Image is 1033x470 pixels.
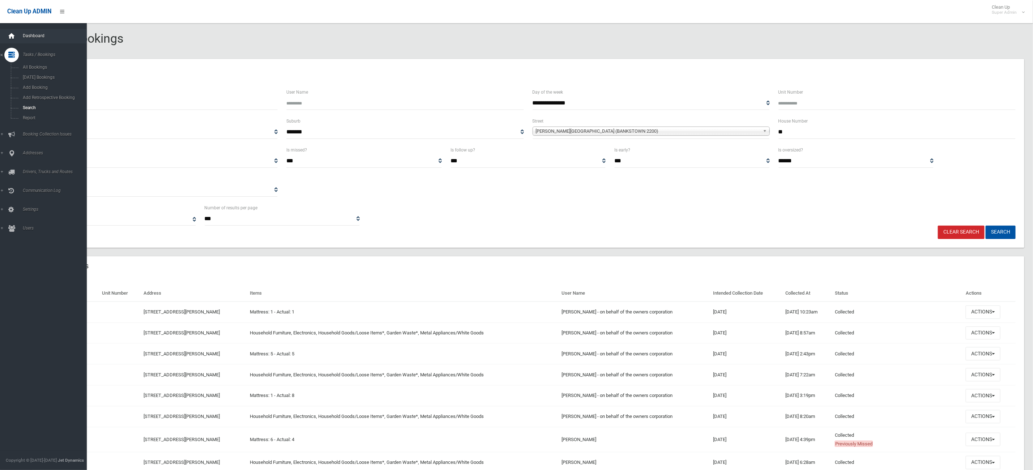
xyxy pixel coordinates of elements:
[21,105,89,110] span: Search
[778,117,808,125] label: House Number
[832,285,963,302] th: Status
[778,88,803,96] label: Unit Number
[559,343,710,364] td: [PERSON_NAME] - on behalf of the owners corporation
[247,285,559,302] th: Items
[286,146,307,154] label: Is missed?
[559,406,710,427] td: [PERSON_NAME] - on behalf of the owners corporation
[710,364,783,385] td: [DATE]
[144,351,220,356] a: [STREET_ADDRESS][PERSON_NAME]
[144,414,220,419] a: [STREET_ADDRESS][PERSON_NAME]
[21,169,95,174] span: Drivers, Trucks and Routes
[559,385,710,406] td: [PERSON_NAME] - on behalf of the owners corporation
[783,385,832,406] td: [DATE] 3:19pm
[6,458,57,463] span: Copyright © [DATE]-[DATE]
[286,88,308,96] label: User Name
[559,427,710,452] td: [PERSON_NAME]
[58,458,84,463] strong: Jet Dynamics
[710,427,783,452] td: [DATE]
[710,322,783,343] td: [DATE]
[559,322,710,343] td: [PERSON_NAME] - on behalf of the owners corporation
[21,132,95,137] span: Booking Collection Issues
[966,389,1000,402] button: Actions
[783,364,832,385] td: [DATE] 7:22am
[992,10,1017,15] small: Super Admin
[21,65,89,70] span: All Bookings
[205,204,258,212] label: Number of results per page
[966,433,1000,446] button: Actions
[144,460,220,465] a: [STREET_ADDRESS][PERSON_NAME]
[988,4,1024,15] span: Clean Up
[966,347,1000,360] button: Actions
[783,302,832,322] td: [DATE] 10:23am
[832,343,963,364] td: Collected
[247,385,559,406] td: Mattress: 1 - Actual: 8
[966,456,1000,469] button: Actions
[144,309,220,315] a: [STREET_ADDRESS][PERSON_NAME]
[966,410,1000,423] button: Actions
[783,427,832,452] td: [DATE] 4:39pm
[144,393,220,398] a: [STREET_ADDRESS][PERSON_NAME]
[7,8,51,15] span: Clean Up ADMIN
[144,372,220,377] a: [STREET_ADDRESS][PERSON_NAME]
[533,88,563,96] label: Day of the week
[832,364,963,385] td: Collected
[21,150,95,155] span: Addresses
[21,207,95,212] span: Settings
[832,406,963,427] td: Collected
[144,330,220,336] a: [STREET_ADDRESS][PERSON_NAME]
[21,52,95,57] span: Tasks / Bookings
[966,326,1000,340] button: Actions
[21,115,89,120] span: Report
[533,117,544,125] label: Street
[559,302,710,322] td: [PERSON_NAME] - on behalf of the owners corporation
[559,364,710,385] td: [PERSON_NAME] - on behalf of the owners corporation
[21,75,89,80] span: [DATE] Bookings
[144,437,220,442] a: [STREET_ADDRESS][PERSON_NAME]
[832,427,963,452] td: Collected
[247,302,559,322] td: Mattress: 1 - Actual: 1
[536,127,760,136] span: [PERSON_NAME][GEOGRAPHIC_DATA] (BANKSTOWN 2200)
[938,226,985,239] a: Clear Search
[614,146,630,154] label: Is early?
[835,441,873,447] span: Previously Missed
[710,285,783,302] th: Intended Collection Date
[21,85,89,90] span: Add Booking
[832,322,963,343] td: Collected
[710,406,783,427] td: [DATE]
[783,343,832,364] td: [DATE] 2:43pm
[832,302,963,322] td: Collected
[966,368,1000,381] button: Actions
[832,385,963,406] td: Collected
[21,226,95,231] span: Users
[99,285,140,302] th: Unit Number
[247,343,559,364] td: Mattress: 5 - Actual: 5
[783,406,832,427] td: [DATE] 8:20am
[783,285,832,302] th: Collected At
[451,146,475,154] label: Is follow up?
[247,364,559,385] td: Household Furniture, Electronics, Household Goods/Loose Items*, Garden Waste*, Metal Appliances/W...
[778,146,803,154] label: Is oversized?
[963,285,1016,302] th: Actions
[710,302,783,322] td: [DATE]
[21,188,95,193] span: Communication Log
[286,117,300,125] label: Suburb
[783,322,832,343] td: [DATE] 8:57am
[710,385,783,406] td: [DATE]
[141,285,247,302] th: Address
[247,322,559,343] td: Household Furniture, Electronics, Household Goods/Loose Items*, Garden Waste*, Metal Appliances/W...
[710,343,783,364] td: [DATE]
[559,285,710,302] th: User Name
[21,33,95,38] span: Dashboard
[247,406,559,427] td: Household Furniture, Electronics, Household Goods/Loose Items*, Garden Waste*, Metal Appliances/W...
[966,305,1000,319] button: Actions
[21,95,89,100] span: Add Retrospective Booking
[986,226,1016,239] button: Search
[247,427,559,452] td: Mattress: 6 - Actual: 4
